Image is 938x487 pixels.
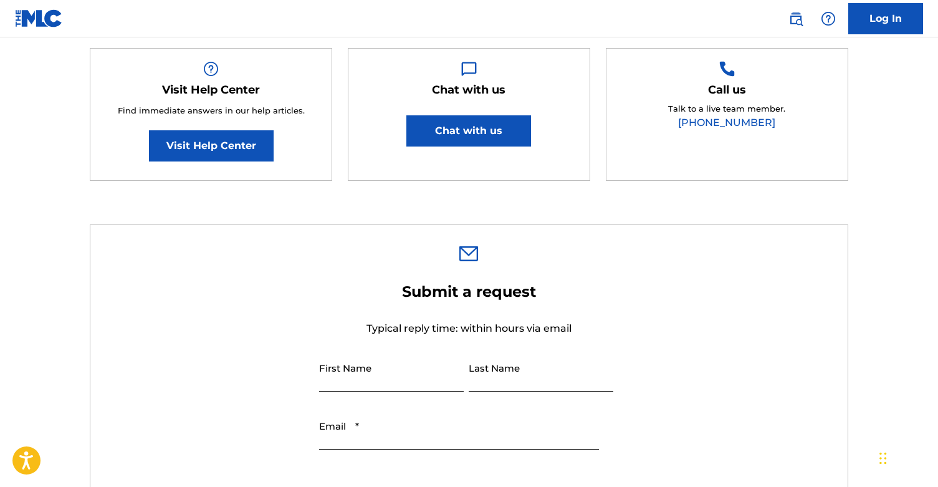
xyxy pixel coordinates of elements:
[461,61,477,77] img: Help Box Image
[162,83,260,97] h5: Visit Help Center
[203,61,219,77] img: Help Box Image
[366,322,572,334] span: Typical reply time: within hours via email
[821,11,836,26] img: help
[678,117,775,128] a: [PHONE_NUMBER]
[719,61,735,77] img: Help Box Image
[459,246,478,261] img: 0ff00501b51b535a1dc6.svg
[319,282,618,301] h2: Submit a request
[848,3,923,34] a: Log In
[432,83,505,97] h5: Chat with us
[15,9,63,27] img: MLC Logo
[783,6,808,31] a: Public Search
[118,105,305,115] span: Find immediate answers in our help articles.
[149,130,274,162] a: Visit Help Center
[879,440,887,477] div: Drag
[816,6,841,31] div: Help
[668,103,785,115] p: Talk to a live team member.
[406,115,531,147] button: Chat with us
[876,427,938,487] iframe: Chat Widget
[788,11,803,26] img: search
[708,83,746,97] h5: Call us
